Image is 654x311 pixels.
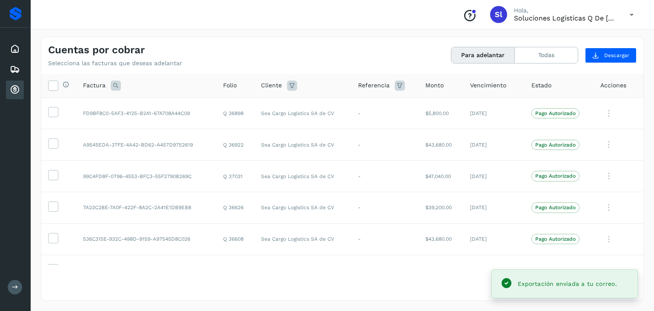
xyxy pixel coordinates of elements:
[216,98,254,129] td: Q 36898
[254,129,351,161] td: Sea Cargo Logistics SA de CV
[216,255,254,286] td: Q 36802
[76,255,216,286] td: 523B0A90-588F-49D0-AB56-F772A3DE4B3A
[254,223,351,255] td: Sea Cargo Logistics SA de CV
[48,44,145,56] h4: Cuentas por cobrar
[451,47,515,63] button: Para adelantar
[419,192,463,223] td: $39,200.00
[76,98,216,129] td: FD9BF8C0-5AF3-4125-B2A1-67A708A44C09
[261,81,282,90] span: Cliente
[463,161,525,192] td: [DATE]
[425,81,444,90] span: Monto
[48,60,182,67] p: Selecciona las facturas que deseas adelantar
[514,14,616,22] p: Soluciones logísticas q de México sa de cv
[535,204,576,210] p: Pago Autorizado
[6,60,24,79] div: Embarques
[463,255,525,286] td: [DATE]
[515,47,578,63] button: Todas
[535,236,576,242] p: Pago Autorizado
[216,223,254,255] td: Q 36608
[604,52,629,59] span: Descargar
[223,81,237,90] span: Folio
[463,98,525,129] td: [DATE]
[254,98,351,129] td: Sea Cargo Logistics SA de CV
[535,142,576,148] p: Pago Autorizado
[76,161,216,192] td: 99C4FD8F-0796-4553-BFC3-55F2790B269C
[216,161,254,192] td: Q 37031
[351,161,419,192] td: -
[254,161,351,192] td: Sea Cargo Logistics SA de CV
[254,255,351,286] td: Sea Cargo Logistics SA de CV
[216,129,254,161] td: Q 36922
[463,192,525,223] td: [DATE]
[351,98,419,129] td: -
[216,192,254,223] td: Q 36626
[463,129,525,161] td: [DATE]
[514,7,616,14] p: Hola,
[419,255,463,286] td: $60,480.00
[600,81,626,90] span: Acciones
[419,129,463,161] td: $43,680.00
[351,255,419,286] td: -
[83,81,106,90] span: Factura
[76,223,216,255] td: 536C315E-932C-498D-9159-A97545D8C026
[76,192,216,223] td: 7A23C2BE-7A0F-422F-8A2C-2A41E1DB9EB8
[351,129,419,161] td: -
[419,161,463,192] td: $47,040.00
[463,223,525,255] td: [DATE]
[254,192,351,223] td: Sea Cargo Logistics SA de CV
[518,280,617,287] span: Exportación enviada a tu correo.
[76,129,216,161] td: A9545EDA-37FE-4A42-BD62-A457D9752619
[470,81,506,90] span: Vencimiento
[535,110,576,116] p: Pago Autorizado
[6,40,24,58] div: Inicio
[535,173,576,179] p: Pago Autorizado
[585,48,637,63] button: Descargar
[6,81,24,99] div: Cuentas por cobrar
[358,81,390,90] span: Referencia
[531,81,551,90] span: Estado
[419,223,463,255] td: $43,680.00
[351,192,419,223] td: -
[419,98,463,129] td: $5,800.00
[351,223,419,255] td: -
